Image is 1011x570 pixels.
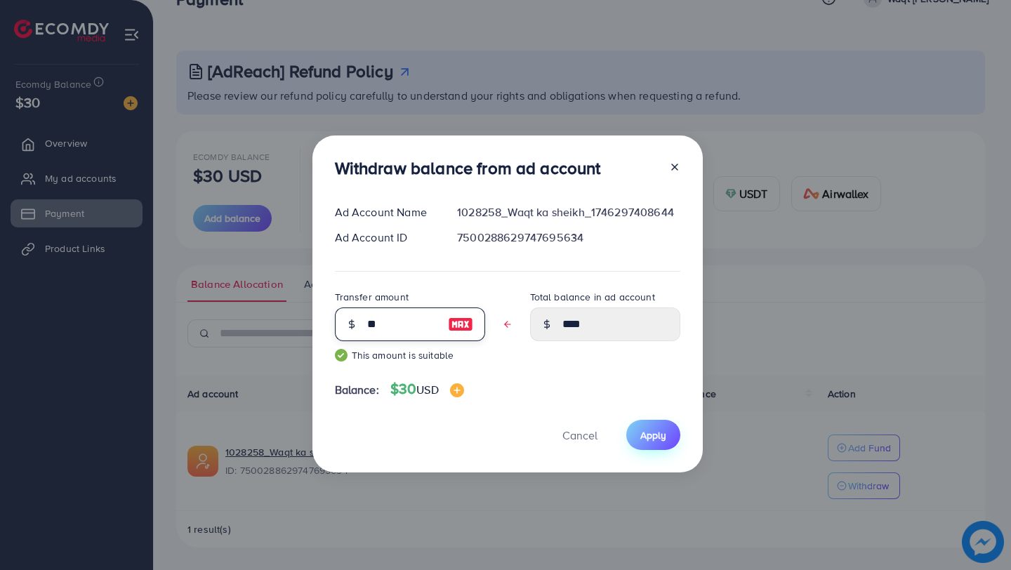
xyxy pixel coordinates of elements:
[562,427,597,443] span: Cancel
[324,230,447,246] div: Ad Account ID
[416,382,438,397] span: USD
[446,204,691,220] div: 1028258_Waqt ka sheikh_1746297408644
[324,204,447,220] div: Ad Account Name
[640,428,666,442] span: Apply
[446,230,691,246] div: 7500288629747695634
[390,380,464,398] h4: $30
[335,382,379,398] span: Balance:
[545,420,615,450] button: Cancel
[335,348,485,362] small: This amount is suitable
[335,349,348,362] img: guide
[450,383,464,397] img: image
[448,316,473,333] img: image
[530,290,655,304] label: Total balance in ad account
[335,290,409,304] label: Transfer amount
[335,158,601,178] h3: Withdraw balance from ad account
[626,420,680,450] button: Apply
